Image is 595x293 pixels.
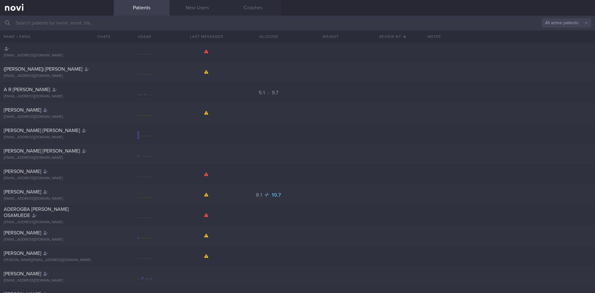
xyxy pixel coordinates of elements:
[4,278,110,283] div: [EMAIL_ADDRESS][DOMAIN_NAME]
[4,189,41,194] span: [PERSON_NAME]
[4,94,110,99] div: [EMAIL_ADDRESS][DOMAIN_NAME]
[4,53,110,58] div: [EMAIL_ADDRESS][DOMAIN_NAME]
[4,67,82,72] span: ([PERSON_NAME]) [PERSON_NAME]
[114,30,176,43] div: Usage
[256,193,263,198] span: 8.1
[4,220,110,225] div: [EMAIL_ADDRESS][DOMAIN_NAME]
[4,258,110,263] div: [PERSON_NAME][EMAIL_ADDRESS][DOMAIN_NAME]
[4,87,50,92] span: A R [PERSON_NAME]
[4,115,110,119] div: [EMAIL_ADDRESS][DOMAIN_NAME]
[300,30,362,43] button: Weight
[238,30,300,43] button: Glucose
[4,197,110,201] div: [EMAIL_ADDRESS][DOMAIN_NAME]
[4,207,69,218] span: ADEROGBA [PERSON_NAME] OSAMUEDE
[4,230,41,235] span: [PERSON_NAME]
[542,18,591,28] button: All active patients
[4,128,80,133] span: [PERSON_NAME] [PERSON_NAME]
[272,193,281,198] span: 10.7
[4,169,41,174] span: [PERSON_NAME]
[4,108,41,113] span: [PERSON_NAME]
[362,30,424,43] button: Review By
[4,238,110,242] div: [EMAIL_ADDRESS][DOMAIN_NAME]
[89,30,114,43] button: Chats
[4,149,80,153] span: [PERSON_NAME] [PERSON_NAME]
[4,135,110,140] div: [EMAIL_ADDRESS][DOMAIN_NAME]
[4,271,41,276] span: [PERSON_NAME]
[4,176,110,181] div: [EMAIL_ADDRESS][DOMAIN_NAME]
[424,30,595,43] div: Notes
[4,251,41,256] span: [PERSON_NAME]
[4,156,110,160] div: [EMAIL_ADDRESS][DOMAIN_NAME]
[176,30,238,43] button: Last Messaged
[259,90,266,95] span: 5.1
[4,74,110,78] div: [EMAIL_ADDRESS][DOMAIN_NAME]
[272,90,279,95] span: 9.7
[267,90,269,95] span: -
